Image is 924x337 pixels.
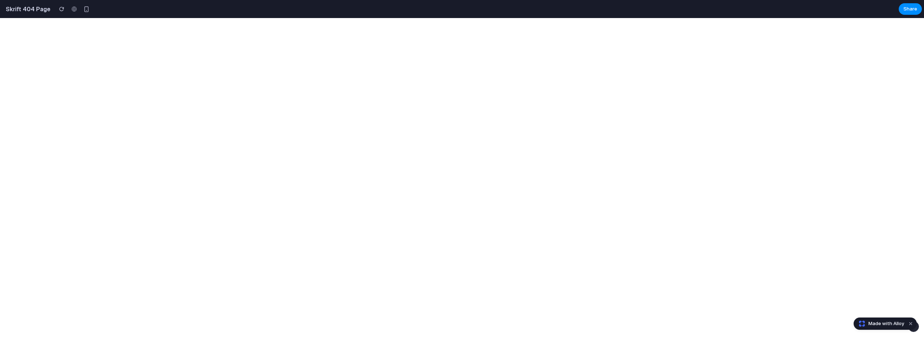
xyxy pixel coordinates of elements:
[854,320,905,327] a: Made with Alloy
[868,320,904,327] span: Made with Alloy
[903,5,917,13] span: Share
[906,319,915,328] button: Dismiss watermark
[3,5,51,13] h2: Skrift 404 Page
[899,3,922,15] button: Share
